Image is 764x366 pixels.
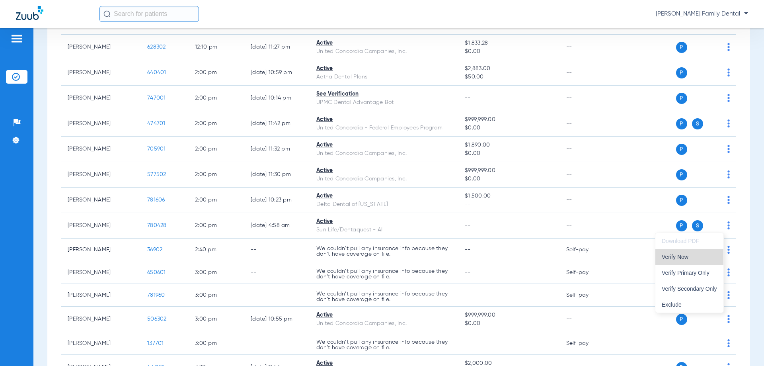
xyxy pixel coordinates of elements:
[662,270,717,276] span: Verify Primary Only
[724,328,764,366] iframe: Chat Widget
[662,254,717,260] span: Verify Now
[662,286,717,292] span: Verify Secondary Only
[662,302,717,307] span: Exclude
